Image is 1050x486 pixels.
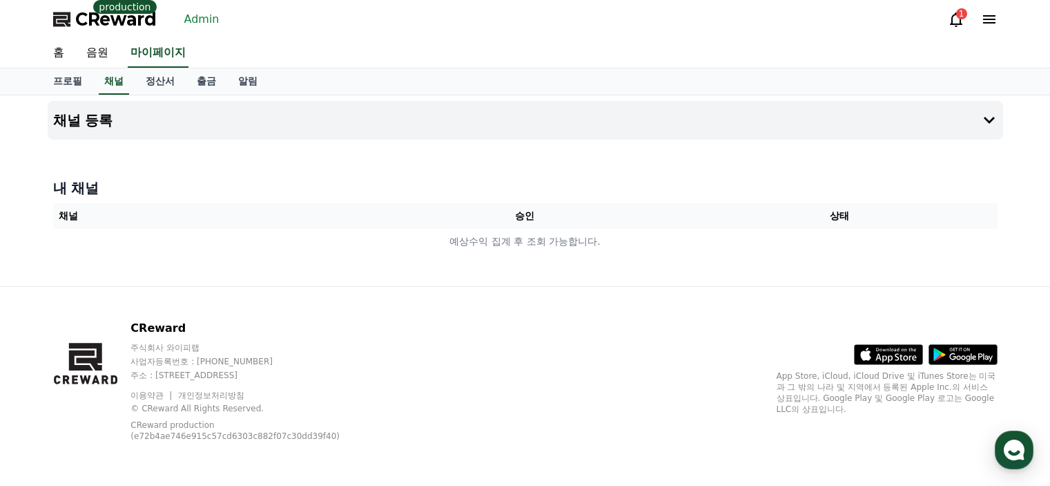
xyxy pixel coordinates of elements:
[75,8,157,30] span: CReward
[48,101,1003,140] button: 채널 등록
[130,391,174,400] a: 이용약관
[99,68,129,95] a: 채널
[367,203,682,229] th: 승인
[53,203,368,229] th: 채널
[130,356,373,367] p: 사업자등록번호 : [PHONE_NUMBER]
[53,113,113,128] h4: 채널 등록
[227,68,269,95] a: 알림
[53,8,157,30] a: CReward
[777,371,998,415] p: App Store, iCloud, iCloud Drive 및 iTunes Store는 미국과 그 밖의 나라 및 지역에서 등록된 Apple Inc.의 서비스 상표입니다. Goo...
[130,420,351,442] p: CReward production (e72b4ae746e915c57cd6303c882f07c30dd39f40)
[53,178,998,198] h4: 내 채널
[130,320,373,337] p: CReward
[130,370,373,381] p: 주소 : [STREET_ADDRESS]
[948,11,964,28] a: 1
[135,68,186,95] a: 정산서
[53,229,998,254] td: 예상수익 집계 후 조회 가능합니다.
[42,39,75,68] a: 홈
[75,39,119,68] a: 음원
[178,391,244,400] a: 개인정보처리방침
[956,8,967,19] div: 1
[179,8,225,30] a: Admin
[130,403,373,414] p: © CReward All Rights Reserved.
[186,68,227,95] a: 출금
[128,39,188,68] a: 마이페이지
[682,203,997,229] th: 상태
[42,68,93,95] a: 프로필
[130,342,373,353] p: 주식회사 와이피랩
